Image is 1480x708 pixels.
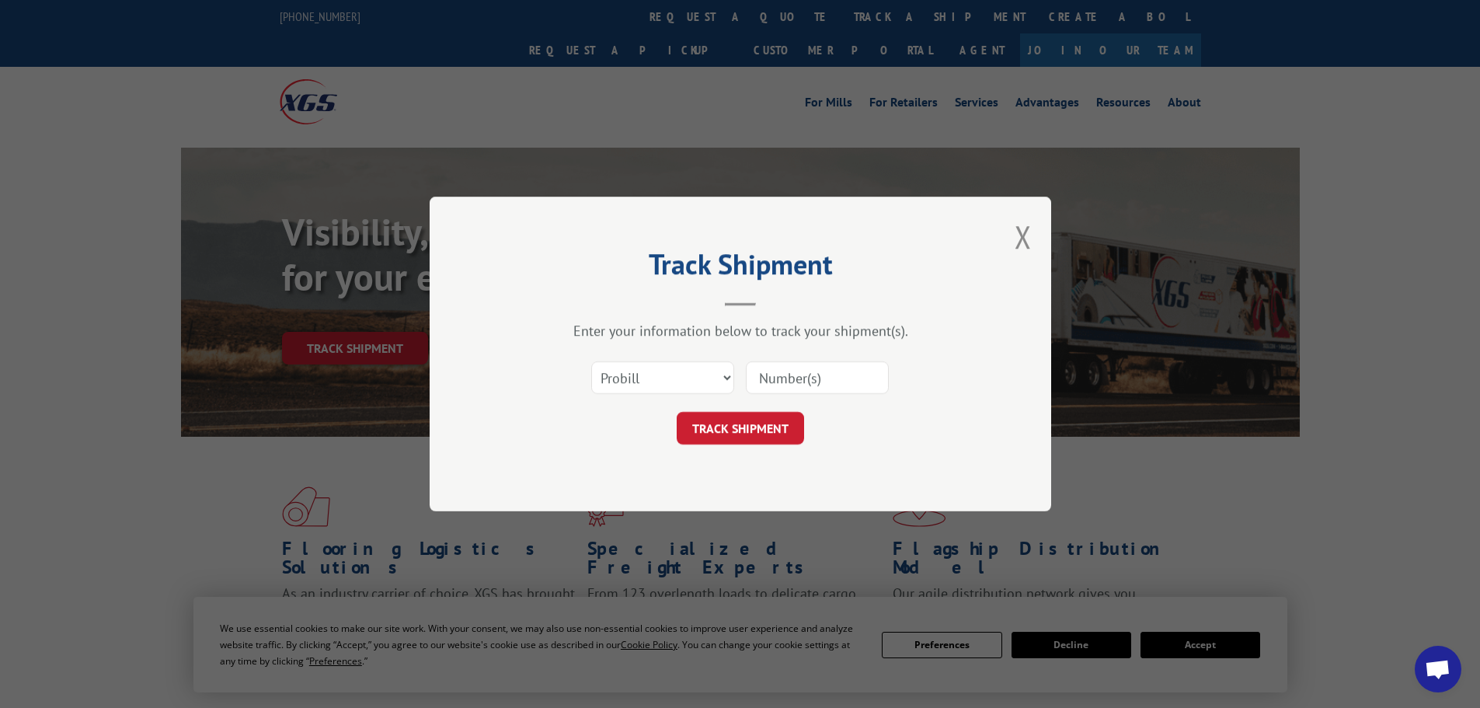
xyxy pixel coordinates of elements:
h2: Track Shipment [507,253,973,283]
div: Enter your information below to track your shipment(s). [507,322,973,340]
div: Open chat [1415,646,1461,692]
button: Close modal [1015,216,1032,257]
button: TRACK SHIPMENT [677,412,804,445]
input: Number(s) [746,361,889,394]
